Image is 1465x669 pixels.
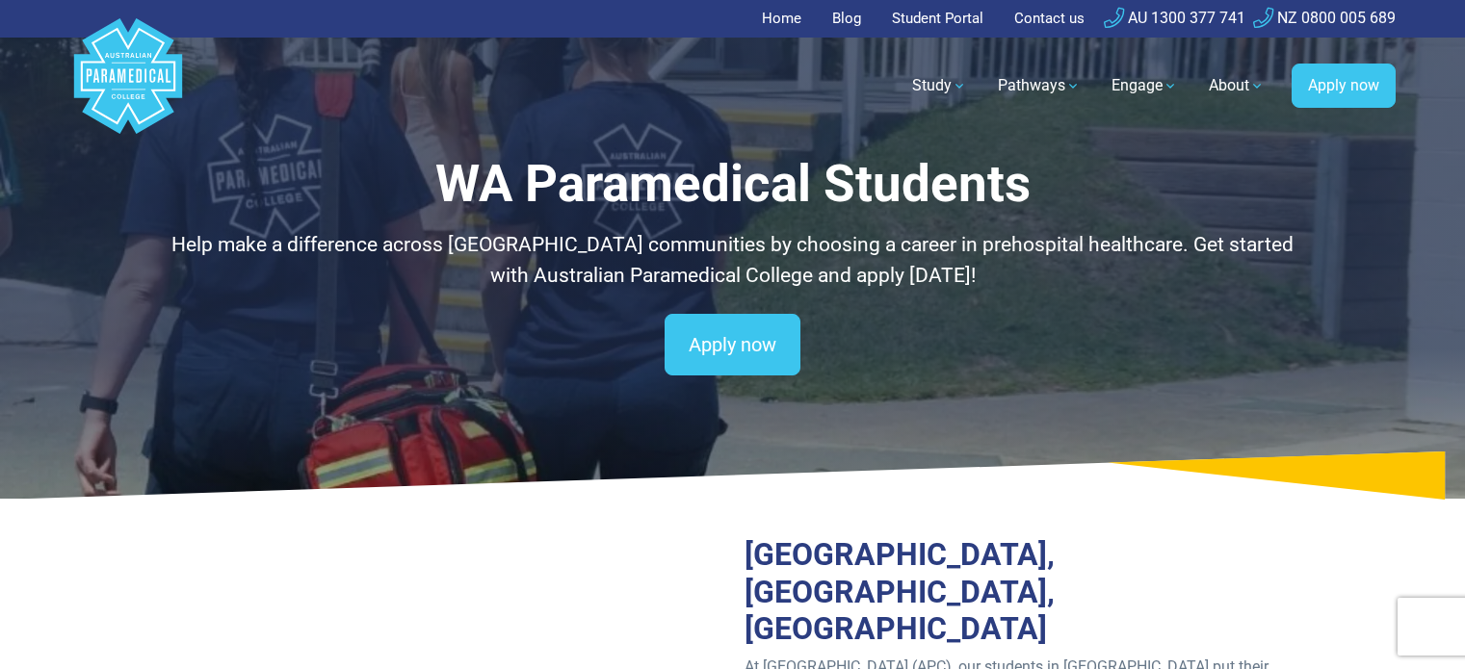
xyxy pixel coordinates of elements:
[70,38,186,135] a: Australian Paramedical College
[1104,9,1245,27] a: AU 1300 377 741
[1253,9,1396,27] a: NZ 0800 005 689
[745,536,1296,647] h2: [GEOGRAPHIC_DATA], [GEOGRAPHIC_DATA], [GEOGRAPHIC_DATA]
[1100,59,1190,113] a: Engage
[665,314,800,375] a: Apply now
[1292,64,1396,108] a: Apply now
[901,59,979,113] a: Study
[170,230,1296,291] p: Help make a difference across [GEOGRAPHIC_DATA] communities by choosing a career in prehospital h...
[1197,59,1276,113] a: About
[986,59,1092,113] a: Pathways
[170,154,1296,215] h1: WA Paramedical Students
